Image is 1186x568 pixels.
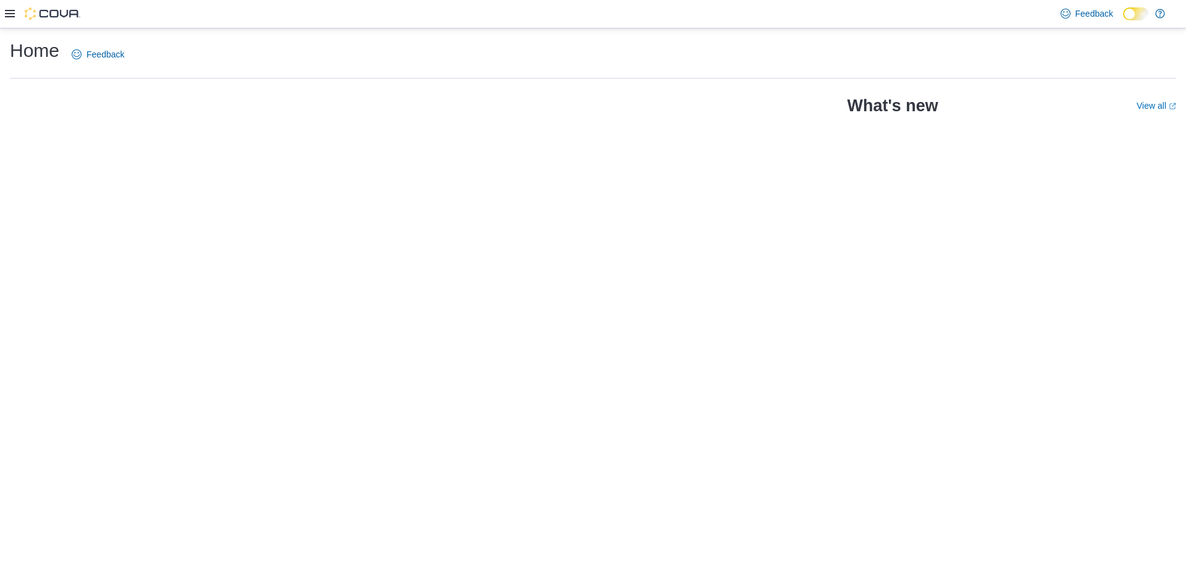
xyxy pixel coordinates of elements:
[1137,101,1176,111] a: View allExternal link
[10,38,59,63] h1: Home
[67,42,129,67] a: Feedback
[847,96,938,116] h2: What's new
[1056,1,1118,26] a: Feedback
[86,48,124,61] span: Feedback
[25,7,80,20] img: Cova
[1075,7,1113,20] span: Feedback
[1123,7,1149,20] input: Dark Mode
[1169,103,1176,110] svg: External link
